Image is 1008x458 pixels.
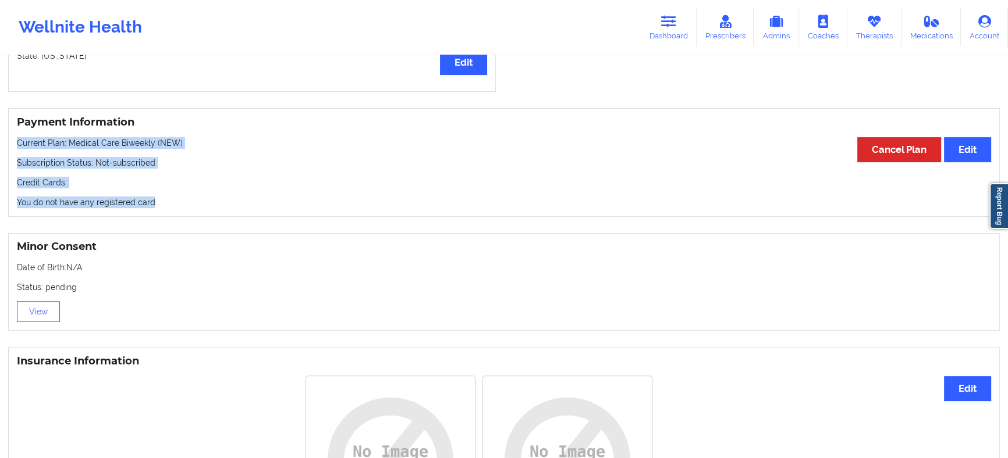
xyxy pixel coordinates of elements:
[857,137,941,162] button: Cancel Plan
[961,8,1008,46] a: Account
[944,137,991,162] button: Edit
[17,301,60,322] button: View
[17,50,487,62] p: State: [US_STATE]
[17,116,991,129] h3: Payment Information
[847,8,901,46] a: Therapists
[17,177,991,188] p: Credit Cards:
[17,281,991,293] p: Status: pending
[17,355,991,368] h3: Insurance Information
[901,8,961,46] a: Medications
[989,183,1008,229] a: Report Bug
[754,8,799,46] a: Admins
[17,240,991,253] h3: Minor Consent
[17,137,991,149] p: Current Plan: Medical Care Biweekly (NEW)
[17,196,991,208] p: You do not have any registered card
[641,8,697,46] a: Dashboard
[17,262,991,273] p: Date of Birth: N/A
[697,8,754,46] a: Prescribers
[440,50,487,75] button: Edit
[799,8,847,46] a: Coaches
[17,157,991,169] p: Subscription Status: Not-subscribed
[944,376,991,401] button: Edit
